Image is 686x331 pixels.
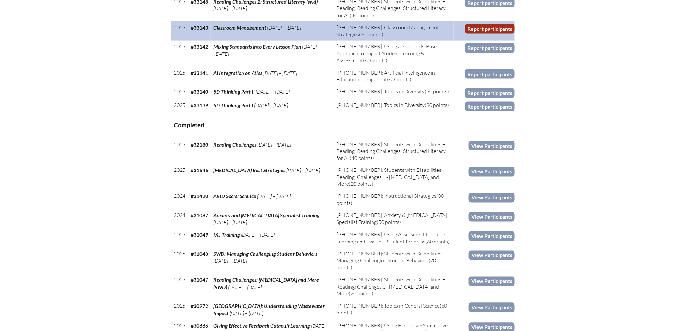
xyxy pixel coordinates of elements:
[171,138,188,164] td: 2025
[334,274,454,300] td: (20 points)
[465,43,515,53] a: Report participants
[334,164,454,190] td: (20 points)
[191,141,208,148] b: #32180
[334,99,454,112] td: (30 points)
[337,167,445,187] span: [PHONE_NUMBER]: Students with Disabilities + Reading: Challenges 1 - [MEDICAL_DATA] and More
[213,258,247,264] span: [DATE] – [DATE]
[213,43,320,57] span: [DATE] – [DATE]
[257,141,291,148] span: [DATE] – [DATE]
[213,141,256,148] span: Reading Challenges
[213,70,262,76] span: AI Integration on Atlas
[241,232,275,238] span: [DATE] – [DATE]
[337,69,435,83] span: [PHONE_NUMBER]: Artificial Intelligence in Education Component
[213,193,256,199] span: AVID Social Science
[469,303,515,312] a: View Participants
[337,277,445,297] span: [PHONE_NUMBER]: Students with Disabilities + Reading: Challenges 1 - [MEDICAL_DATA] and More
[267,24,301,31] span: [DATE] – [DATE]
[191,251,208,257] b: #31048
[171,209,188,229] td: 2024
[174,121,512,129] h3: Completed
[191,43,208,50] b: #33142
[337,303,440,309] span: [PHONE_NUMBER]: Topics in General Science
[213,232,240,238] span: IXL Training
[334,300,454,320] td: (60 points)
[469,251,515,260] a: View Participants
[465,69,515,79] a: Report participants
[213,24,266,30] span: Classroom Management
[469,141,515,150] a: View Participants
[213,5,247,12] span: [DATE] – [DATE]
[171,300,188,320] td: 2025
[191,70,208,76] b: #33141
[213,303,325,316] span: [GEOGRAPHIC_DATA]: Understanding Wastewater Impact
[191,303,208,309] b: #30972
[469,193,515,202] a: View Participants
[191,167,208,173] b: #31646
[171,41,188,66] td: 2025
[334,138,454,164] td: (40 points)
[171,274,188,300] td: 2025
[337,102,425,108] span: [PHONE_NUMBER]: Topics in Diversity
[228,284,262,291] span: [DATE] – [DATE]
[334,229,454,248] td: (60 points)
[337,43,440,64] span: [PHONE_NUMBER]: Using a Standards-Based Approach to Impact Student Learning & Assessment
[213,43,301,50] span: Mixing Standards into Every Lesson Plan
[171,229,188,248] td: 2025
[465,102,515,111] a: Report participants
[171,21,188,41] td: 2025
[230,310,263,317] span: [DATE] – [DATE]
[334,67,454,86] td: (60 points)
[334,21,454,41] td: (60 points)
[213,219,247,226] span: [DATE] – [DATE]
[191,24,208,30] b: #33143
[337,251,443,264] span: [PHONE_NUMBER]: Students with Disabilities: Managing Challenging Student Behaviors
[465,24,515,33] a: Report participants
[213,277,319,290] span: Reading Challenges: [MEDICAL_DATA] and More (SWD)
[213,251,317,257] span: SWD: Managing Challenging Student Behaviors
[171,99,188,112] td: 2025
[191,277,208,283] b: #31047
[337,88,425,95] span: [PHONE_NUMBER]: Topics in Diversity
[191,232,208,238] b: #31049
[191,212,208,219] b: #31087
[171,190,188,209] td: 2024
[191,102,208,108] b: #33139
[465,88,515,98] a: Report participants
[334,248,454,274] td: (20 points)
[337,193,436,199] span: [PHONE_NUMBER]: Instructional Strategies
[191,193,208,199] b: #31420
[469,167,515,176] a: View Participants
[337,24,439,37] span: [PHONE_NUMBER]: Classroom Management Strategies
[171,86,188,99] td: 2025
[286,167,320,174] span: [DATE] – [DATE]
[213,89,255,95] span: 5D Thinking Part II
[256,89,290,95] span: [DATE] – [DATE]
[213,323,310,329] span: Giving Effective Feedback Catapult Learning
[191,89,208,95] b: #33140
[171,164,188,190] td: 2025
[213,167,285,173] span: [MEDICAL_DATA] Best Strategies
[191,323,208,329] b: #30666
[334,86,454,99] td: (30 points)
[171,67,188,86] td: 2025
[337,231,445,245] span: [PHONE_NUMBER]: Using Assessment to Guide Learning and Evaluate Student Progress
[263,70,297,76] span: [DATE] – [DATE]
[337,212,447,225] span: [PHONE_NUMBER]: Anxiety & [MEDICAL_DATA] Specialist Training
[334,209,454,229] td: (50 points)
[469,212,515,221] a: View Participants
[469,277,515,286] a: View Participants
[257,193,291,200] span: [DATE] – [DATE]
[171,248,188,274] td: 2025
[213,102,253,108] span: 5D Thinking Part I
[254,102,288,109] span: [DATE] – [DATE]
[337,141,446,161] span: [PHONE_NUMBER]: Students with Disabilities + Reading: Reading Challenges: Structured Literacy for...
[469,231,515,241] a: View Participants
[334,41,454,66] td: (60 points)
[213,212,320,219] span: Anxiety and [MEDICAL_DATA] Specialist Training
[334,190,454,209] td: (30 points)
